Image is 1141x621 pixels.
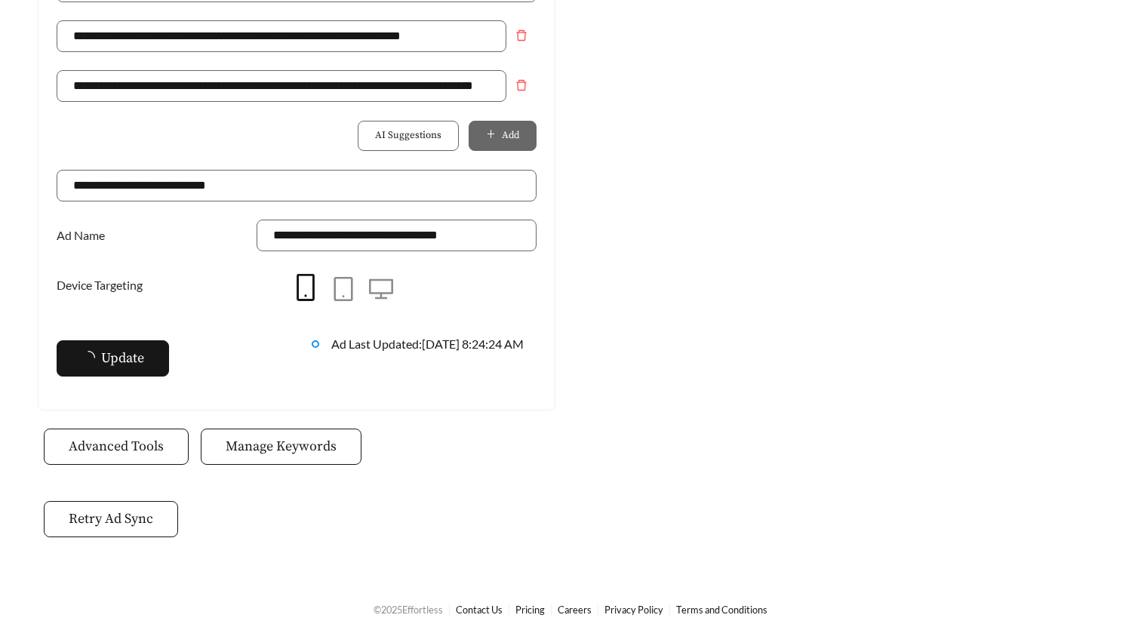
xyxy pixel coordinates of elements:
[331,335,537,371] div: Ad Last Updated: [DATE] 8:24:24 AM
[358,121,459,151] button: AI Suggestions
[331,277,355,301] span: tablet
[292,274,319,301] span: mobile
[558,604,592,616] a: Careers
[324,271,362,309] button: tablet
[362,271,400,309] button: desktop
[57,340,169,377] button: Update
[57,220,112,251] label: Ad Name
[69,509,153,529] span: Retry Ad Sync
[676,604,767,616] a: Terms and Conditions
[81,351,101,364] span: loading
[44,501,178,537] button: Retry Ad Sync
[506,70,537,100] button: Remove field
[506,20,537,51] button: Remove field
[515,604,545,616] a: Pricing
[226,436,337,457] span: Manage Keywords
[507,79,536,91] span: delete
[507,29,536,42] span: delete
[57,269,150,301] label: Device Targeting
[456,604,503,616] a: Contact Us
[604,604,663,616] a: Privacy Policy
[375,128,441,143] span: AI Suggestions
[374,604,443,616] span: © 2025 Effortless
[101,348,144,368] span: Update
[57,170,537,201] input: Website
[69,436,164,457] span: Advanced Tools
[201,429,361,465] button: Manage Keywords
[469,121,537,151] button: plusAdd
[369,277,393,301] span: desktop
[287,269,324,307] button: mobile
[257,220,537,251] input: Ad Name
[44,429,189,465] button: Advanced Tools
